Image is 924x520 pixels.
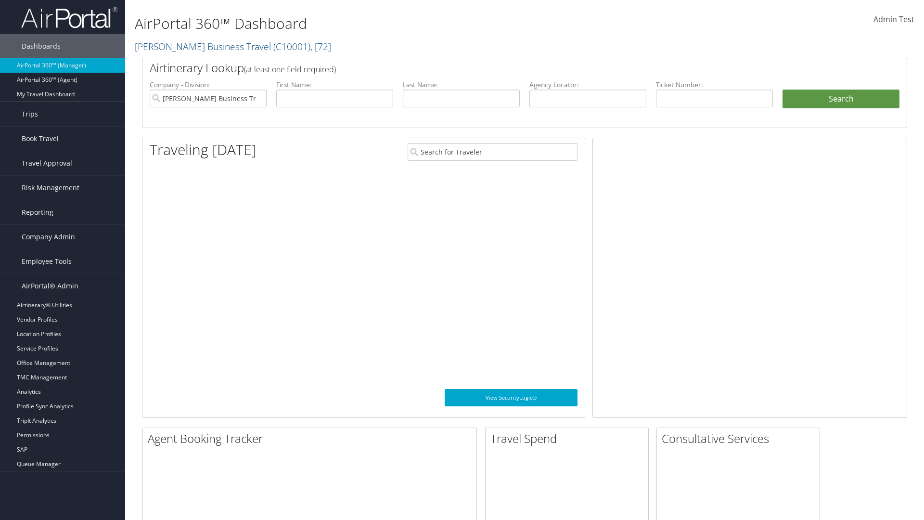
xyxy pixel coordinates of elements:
label: First Name: [276,80,393,90]
h2: Travel Spend [490,430,648,447]
a: Admin Test [873,5,914,35]
span: Reporting [22,200,53,224]
span: Dashboards [22,34,61,58]
span: AirPortal® Admin [22,274,78,298]
img: airportal-logo.png [21,6,117,29]
span: Risk Management [22,176,79,200]
span: Employee Tools [22,249,72,273]
h1: Traveling [DATE] [150,140,257,160]
h2: Airtinerary Lookup [150,60,836,76]
h2: Consultative Services [662,430,820,447]
label: Last Name: [403,80,520,90]
span: Travel Approval [22,151,72,175]
a: [PERSON_NAME] Business Travel [135,40,331,53]
span: Book Travel [22,127,59,151]
span: Company Admin [22,225,75,249]
label: Company - Division: [150,80,267,90]
label: Agency Locator: [529,80,646,90]
a: View SecurityLogic® [445,389,577,406]
span: , [ 72 ] [310,40,331,53]
span: Trips [22,102,38,126]
span: Admin Test [873,14,914,25]
input: Search for Traveler [408,143,577,161]
h1: AirPortal 360™ Dashboard [135,13,654,34]
button: Search [783,90,899,109]
h2: Agent Booking Tracker [148,430,476,447]
label: Ticket Number: [656,80,773,90]
span: (at least one field required) [244,64,336,75]
span: ( C10001 ) [273,40,310,53]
